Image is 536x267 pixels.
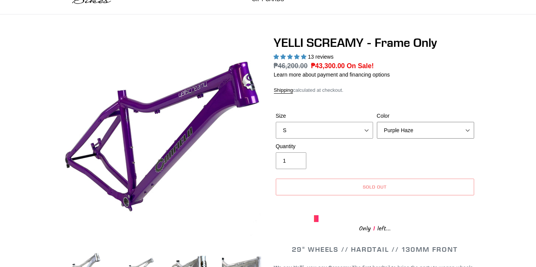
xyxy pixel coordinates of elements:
a: Learn more about payment and financing options [274,72,390,78]
button: Sold out [276,179,474,195]
span: 5.00 stars [274,54,308,60]
span: 1 [371,224,377,233]
div: Only left... [314,222,436,234]
div: calculated at checkout. [274,86,476,94]
span: 13 reviews [308,54,333,60]
s: ₱46,200.00 [274,62,308,70]
h1: YELLI SCREAMY - Frame Only [274,35,476,50]
a: Shipping [274,87,293,94]
span: ₱43,300.00 [311,62,345,70]
span: On Sale! [347,61,374,71]
label: Color [377,112,474,120]
label: Size [276,112,373,120]
span: 29" WHEELS // HARDTAIL // 130MM FRONT [292,245,458,254]
label: Quantity [276,142,373,150]
span: Sold out [363,184,387,190]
